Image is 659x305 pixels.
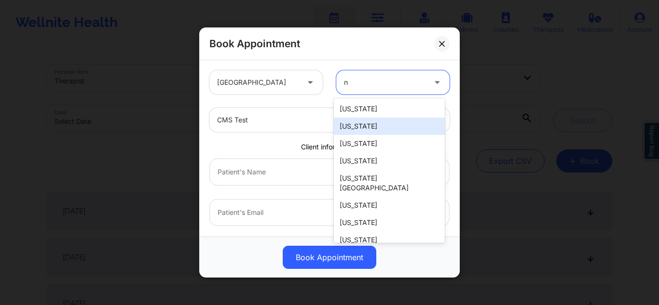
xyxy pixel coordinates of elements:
[217,108,426,132] div: CMS Test
[209,37,300,50] h2: Book Appointment
[334,214,445,231] div: [US_STATE]
[283,246,376,269] button: Book Appointment
[209,199,450,225] input: Patient's Email
[203,142,456,152] div: Client information:
[209,158,450,185] input: Patient's Name
[334,170,445,197] div: [US_STATE][GEOGRAPHIC_DATA]
[334,197,445,214] div: [US_STATE]
[334,152,445,170] div: [US_STATE]
[334,231,445,249] div: [US_STATE]
[334,135,445,152] div: [US_STATE]
[334,100,445,118] div: [US_STATE]
[334,118,445,135] div: [US_STATE]
[217,70,299,94] div: [GEOGRAPHIC_DATA]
